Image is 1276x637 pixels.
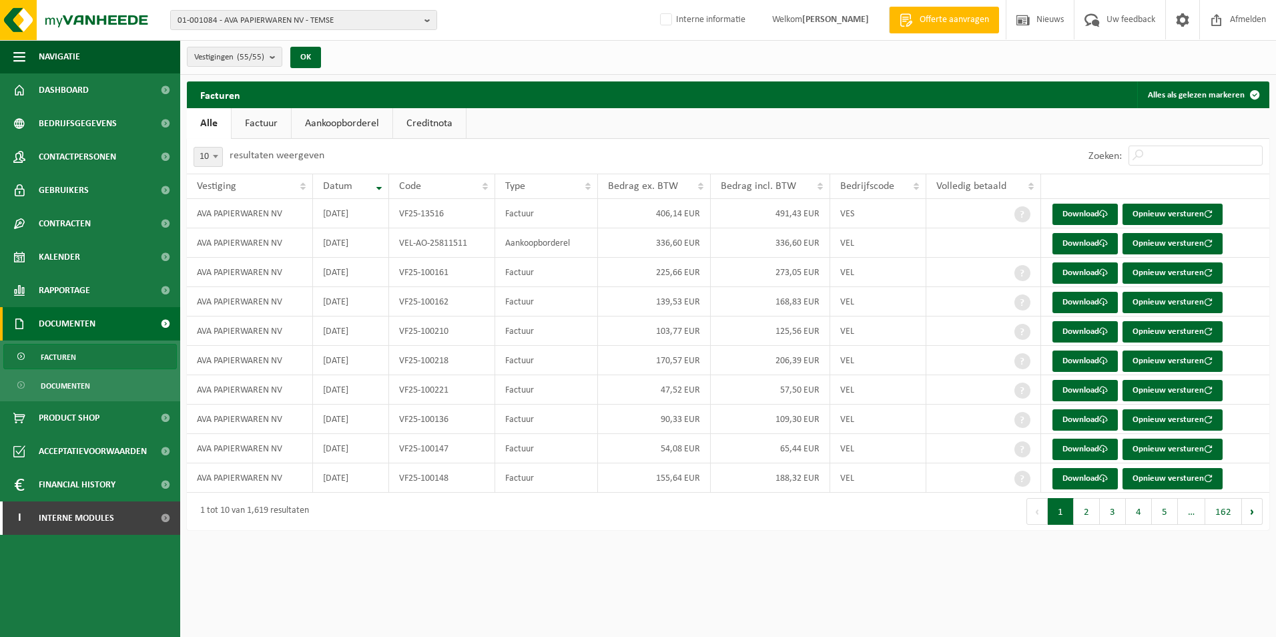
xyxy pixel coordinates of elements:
button: OK [290,47,321,68]
span: Vestigingen [194,47,264,67]
a: Download [1052,233,1118,254]
span: Kalender [39,240,80,274]
button: 162 [1205,498,1242,525]
button: Alles als gelezen markeren [1137,81,1268,108]
a: Documenten [3,373,177,398]
td: 225,66 EUR [598,258,711,287]
td: Factuur [495,258,598,287]
span: Offerte aanvragen [916,13,992,27]
td: VEL [830,434,926,463]
span: Interne modules [39,501,114,535]
td: VEL [830,346,926,375]
td: AVA PAPIERWAREN NV [187,258,313,287]
td: 65,44 EUR [711,434,830,463]
span: Documenten [41,373,90,399]
td: Factuur [495,346,598,375]
span: Datum [323,181,352,192]
td: AVA PAPIERWAREN NV [187,346,313,375]
td: VEL [830,463,926,493]
td: VEL [830,228,926,258]
td: 170,57 EUR [598,346,711,375]
button: Previous [1026,498,1048,525]
span: Facturen [41,345,76,370]
a: Creditnota [393,108,466,139]
td: AVA PAPIERWAREN NV [187,199,313,228]
td: [DATE] [313,287,389,316]
td: VEL [830,258,926,287]
a: Factuur [232,108,291,139]
button: Opnieuw versturen [1123,262,1223,284]
td: VF25-100162 [389,287,495,316]
td: 103,77 EUR [598,316,711,346]
span: Navigatie [39,40,80,73]
td: VEL-AO-25811511 [389,228,495,258]
button: Vestigingen(55/55) [187,47,282,67]
td: 90,33 EUR [598,405,711,434]
td: 125,56 EUR [711,316,830,346]
td: VF25-100218 [389,346,495,375]
span: Bedrag ex. BTW [608,181,678,192]
td: 336,60 EUR [711,228,830,258]
a: Aankoopborderel [292,108,392,139]
a: Download [1052,292,1118,313]
a: Download [1052,439,1118,460]
td: [DATE] [313,346,389,375]
label: Zoeken: [1088,151,1122,162]
span: Type [505,181,525,192]
td: VF25-100161 [389,258,495,287]
td: [DATE] [313,405,389,434]
td: AVA PAPIERWAREN NV [187,434,313,463]
span: Bedrijfscode [840,181,894,192]
span: Product Shop [39,401,99,435]
td: 54,08 EUR [598,434,711,463]
a: Download [1052,351,1118,372]
td: [DATE] [313,199,389,228]
button: 3 [1100,498,1126,525]
td: 188,32 EUR [711,463,830,493]
td: [DATE] [313,316,389,346]
button: Opnieuw versturen [1123,409,1223,431]
td: 168,83 EUR [711,287,830,316]
td: Factuur [495,199,598,228]
td: VEL [830,316,926,346]
button: Opnieuw versturen [1123,439,1223,460]
td: AVA PAPIERWAREN NV [187,375,313,405]
div: 1 tot 10 van 1,619 resultaten [194,499,309,523]
button: Opnieuw versturen [1123,204,1223,225]
span: 10 [194,148,222,166]
button: 4 [1126,498,1152,525]
td: [DATE] [313,228,389,258]
td: [DATE] [313,375,389,405]
button: Opnieuw versturen [1123,292,1223,313]
td: AVA PAPIERWAREN NV [187,463,313,493]
button: Opnieuw versturen [1123,380,1223,401]
td: 406,14 EUR [598,199,711,228]
a: Offerte aanvragen [889,7,999,33]
td: 273,05 EUR [711,258,830,287]
a: Alle [187,108,231,139]
td: VF25-100136 [389,405,495,434]
button: Opnieuw versturen [1123,233,1223,254]
td: VEL [830,375,926,405]
td: VF25-100147 [389,434,495,463]
span: Bedrag incl. BTW [721,181,796,192]
td: AVA PAPIERWAREN NV [187,228,313,258]
count: (55/55) [237,53,264,61]
td: VEL [830,287,926,316]
span: Rapportage [39,274,90,307]
span: Acceptatievoorwaarden [39,435,147,468]
td: VF25-100221 [389,375,495,405]
span: 10 [194,147,223,167]
td: Factuur [495,405,598,434]
span: Contracten [39,207,91,240]
td: [DATE] [313,258,389,287]
button: Next [1242,498,1263,525]
td: 139,53 EUR [598,287,711,316]
button: Opnieuw versturen [1123,468,1223,489]
td: 57,50 EUR [711,375,830,405]
td: Factuur [495,316,598,346]
a: Download [1052,468,1118,489]
a: Download [1052,262,1118,284]
td: Factuur [495,434,598,463]
button: Opnieuw versturen [1123,321,1223,343]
